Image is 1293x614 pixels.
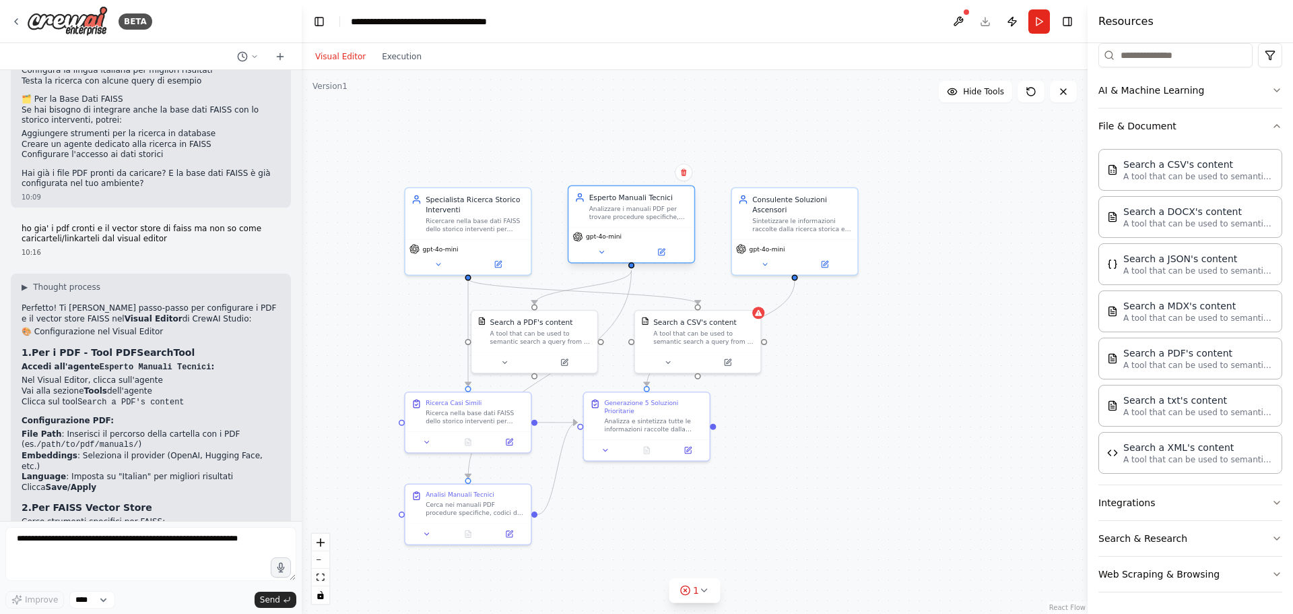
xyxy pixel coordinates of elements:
a: React Flow attribution [1049,604,1086,611]
div: 10:09 [22,192,280,202]
button: 1 [669,578,721,603]
button: Open in side panel [796,258,854,270]
button: Switch to previous chat [232,49,264,65]
div: Ricercare nella base dati FAISS dello storico interventi per trovare casi simili al problema dell... [426,217,525,233]
button: AI & Machine Learning [1098,73,1282,108]
h2: 🎨 Configurazione nel Visual Editor [22,327,280,338]
button: Open in side panel [492,528,527,540]
li: Vai alla sezione dell'agente [22,386,280,397]
div: Specialista Ricerca Storico Interventi [426,194,525,214]
div: 10:16 [22,247,280,257]
img: TXTSearchTool [1107,400,1118,411]
span: Hide Tools [963,86,1004,97]
div: Generazione 5 Soluzioni PrioritarieAnalizza e sintetizza tutte le informazioni raccolte dalla ric... [583,392,710,462]
div: Consulente Soluzioni Ascensori [752,194,851,214]
div: Search a PDF's content [490,317,573,327]
div: Sintetizzare le informazioni raccolte dalla ricerca storica e dai manuali tecnici per fornire esa... [752,217,851,233]
button: Search & Research [1098,521,1282,556]
p: A tool that can be used to semantic search a query from a MDX's content. [1123,313,1271,324]
g: Edge from 7300931a-c2b9-43bc-9b71-8977a9545ae4 to 3b4c38a9-c48c-4b1d-b1d7-0fb72fcb2c5a [463,279,702,305]
button: fit view [312,569,329,586]
div: Version 1 [312,81,347,92]
div: Ricerca Casi SimiliRicerca nella base dati FAISS dello storico interventi per identificare casi s... [404,392,531,454]
div: A tool that can be used to semantic search a query from a CSV's content. [653,330,754,346]
li: Nel Visual Editor, clicca sull'agente [22,375,280,386]
button: Web Scraping & Browsing [1098,557,1282,592]
g: Edge from f24e60f9-c64a-47bd-a018-1a29f94de36a to 499f5a41-5cd5-4121-9ab4-51af860d8f30 [529,270,636,304]
p: Perfetto! Ti [PERSON_NAME] passo-passo per configurare i PDF e il vector store FAISS nel di CrewA... [22,303,280,324]
span: Send [260,594,280,605]
span: gpt-4o-mini [423,245,459,253]
strong: Accedi all'agente : [22,362,214,371]
button: No output available [446,436,490,448]
button: Open in side panel [469,258,527,270]
g: Edge from f24e60f9-c64a-47bd-a018-1a29f94de36a to 25d62df3-3654-4c04-8e6b-1fbaaa1cba7d [463,270,636,478]
div: Consulente Soluzioni AscensoriSintetizzare le informazioni raccolte dalla ricerca storica e dai m... [731,187,858,276]
p: Se hai bisogno di integrare anche la base dati FAISS con lo storico interventi, potrei: [22,105,280,126]
button: File & Document [1098,109,1282,144]
li: : Inserisci il percorso della cartella con i PDF (es. ) [22,429,280,451]
strong: Embeddings [22,451,77,460]
p: ho gia' i pdf cronti e il vector store di faiss ma non so come caricarteli/linkarteli dal visual ... [22,224,280,245]
span: gpt-4o-mini [750,245,785,253]
strong: Save/Apply [46,483,97,492]
img: CSVSearchTool [641,317,649,325]
div: Cerca nei manuali PDF procedure specifiche, codici di errore e soluzioni tecniche relative al pro... [426,501,525,517]
nav: breadcrumb [351,15,502,28]
p: A tool that can be used to semantic search a query from a DOCX's content. [1123,218,1271,229]
h3: 1. [22,346,280,359]
li: Creare un agente dedicato alla ricerca in FAISS [22,140,280,150]
img: CSVSearchTool [1107,164,1118,175]
g: Edge from 7300931a-c2b9-43bc-9b71-8977a9545ae4 to e45737ec-4dca-4320-9ae5-0b9ff1553f2e [463,279,473,386]
button: zoom in [312,534,329,551]
li: Clicca sul tool [22,397,280,408]
button: Delete node [675,164,692,181]
button: Open in side panel [699,357,757,369]
button: Open in side panel [632,246,690,258]
div: Tools [1098,38,1282,603]
span: Thought process [33,282,100,293]
span: Improve [25,594,58,605]
li: Clicca [22,483,280,493]
button: Open in side panel [670,444,705,456]
li: Testa la ricerca con alcune query di esempio [22,76,280,87]
button: Hide Tools [939,81,1012,102]
div: Search a txt's content [1123,394,1271,407]
div: Ricerca nella base dati FAISS dello storico interventi per identificare casi simili al problema: ... [426,409,525,425]
button: ▶Thought process [22,282,100,293]
div: Analisi Manuali Tecnici [426,491,494,499]
button: zoom out [312,551,329,569]
div: Search a XML's content [1123,441,1271,454]
div: CSVSearchToolSearch a CSV's contentA tool that can be used to semantic search a query from a CSV'... [634,310,761,374]
img: PDFSearchTool [477,317,486,325]
button: toggle interactivity [312,586,329,604]
button: Click to speak your automation idea [271,557,291,578]
h4: Resources [1098,13,1154,30]
span: gpt-4o-mini [586,233,622,241]
strong: Per FAISS Vector Store [32,502,152,513]
div: Search a CSV's content [1123,158,1271,171]
strong: Visual Editor [125,314,183,324]
div: Specialista Ricerca Storico InterventiRicercare nella base dati FAISS dello storico interventi pe... [404,187,531,276]
div: Esperto Manuali Tecnici [589,192,688,202]
div: Search a PDF's content [1123,346,1271,360]
div: Analisi Manuali TecniciCerca nei manuali PDF procedure specifiche, codici di errore e soluzioni t... [404,483,531,545]
p: A tool that can be used to semantic search a query from a XML's content. [1123,454,1271,465]
div: Generazione 5 Soluzioni Prioritarie [604,399,703,415]
button: Visual Editor [307,49,374,65]
strong: Language [22,472,66,481]
div: File & Document [1098,144,1282,485]
div: Search a CSV's content [653,317,737,327]
li: : Imposta su "Italian" per migliori risultati [22,472,280,483]
code: /path/to/pdf/manuals/ [36,440,138,450]
p: A tool that can be used to semantic search a query from a JSON's content. [1123,266,1271,276]
div: A tool that can be used to semantic search a query from a PDF's content. [490,330,591,346]
img: Logo [27,6,108,36]
div: BETA [119,13,152,30]
button: Hide left sidebar [310,12,329,31]
p: A tool that can be used to semantic search a query from a PDF's content. [1123,360,1271,371]
li: Aggiungere strumenti per la ricerca in database [22,129,280,140]
button: Hide right sidebar [1058,12,1077,31]
button: Send [255,592,296,608]
button: Open in side panel [535,357,593,369]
